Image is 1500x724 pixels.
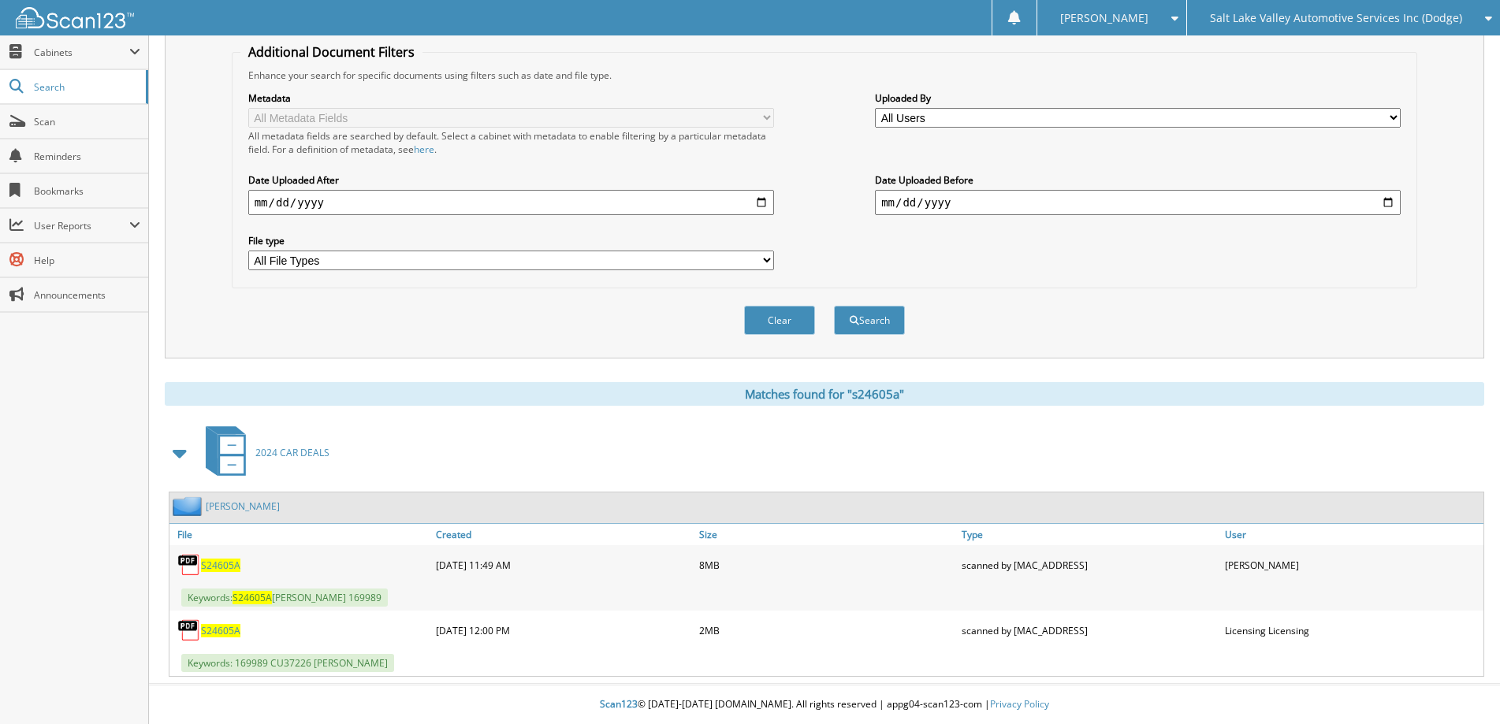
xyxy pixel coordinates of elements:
div: © [DATE]-[DATE] [DOMAIN_NAME]. All rights reserved | appg04-scan123-com | [149,685,1500,724]
div: [PERSON_NAME] [1221,549,1483,581]
a: Size [695,524,958,545]
span: Scan123 [600,697,638,711]
a: here [414,143,434,156]
button: Search [834,306,905,335]
span: Cabinets [34,46,129,59]
a: File [169,524,432,545]
span: Reminders [34,150,140,163]
iframe: Chat Widget [1421,648,1500,724]
div: [DATE] 12:00 PM [432,614,694,646]
input: start [248,190,774,215]
span: Announcements [34,288,140,302]
span: Help [34,254,140,267]
label: Date Uploaded After [248,173,774,187]
a: 2024 CAR DEALS [196,421,329,484]
div: scanned by [MAC_ADDRESS] [958,549,1220,581]
span: Salt Lake Valley Automotive Services Inc (Dodge) [1210,13,1462,23]
label: Metadata [248,91,774,105]
span: Keywords: [PERSON_NAME] 169989 [181,588,388,607]
img: PDF.png [177,553,201,577]
span: Keywords: 169989 CU37226 [PERSON_NAME] [181,654,394,672]
label: File type [248,234,774,247]
button: Clear [744,306,815,335]
div: Licensing Licensing [1221,614,1483,646]
a: Created [432,524,694,545]
a: S24605A [201,559,240,572]
a: [PERSON_NAME] [206,499,280,513]
label: Date Uploaded Before [875,173,1401,187]
div: scanned by [MAC_ADDRESS] [958,614,1220,646]
span: Scan [34,115,140,128]
img: folder2.png [173,496,206,516]
div: Enhance your search for specific documents using filters such as date and file type. [240,69,1409,82]
img: PDF.png [177,618,201,642]
a: Privacy Policy [990,697,1049,711]
span: Bookmarks [34,184,140,198]
div: All metadata fields are searched by default. Select a cabinet with metadata to enable filtering b... [248,129,774,156]
legend: Additional Document Filters [240,43,422,61]
div: 8MB [695,549,958,581]
span: S24605A [233,591,272,604]
span: 2024 CAR DEALS [255,446,329,459]
a: S24605A [201,624,240,637]
a: User [1221,524,1483,545]
a: Type [958,524,1220,545]
span: User Reports [34,219,129,232]
span: Search [34,80,138,94]
img: scan123-logo-white.svg [16,7,134,28]
span: [PERSON_NAME] [1060,13,1148,23]
div: 2MB [695,614,958,646]
label: Uploaded By [875,91,1401,105]
div: [DATE] 11:49 AM [432,549,694,581]
input: end [875,190,1401,215]
div: Matches found for "s24605a" [165,382,1484,406]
